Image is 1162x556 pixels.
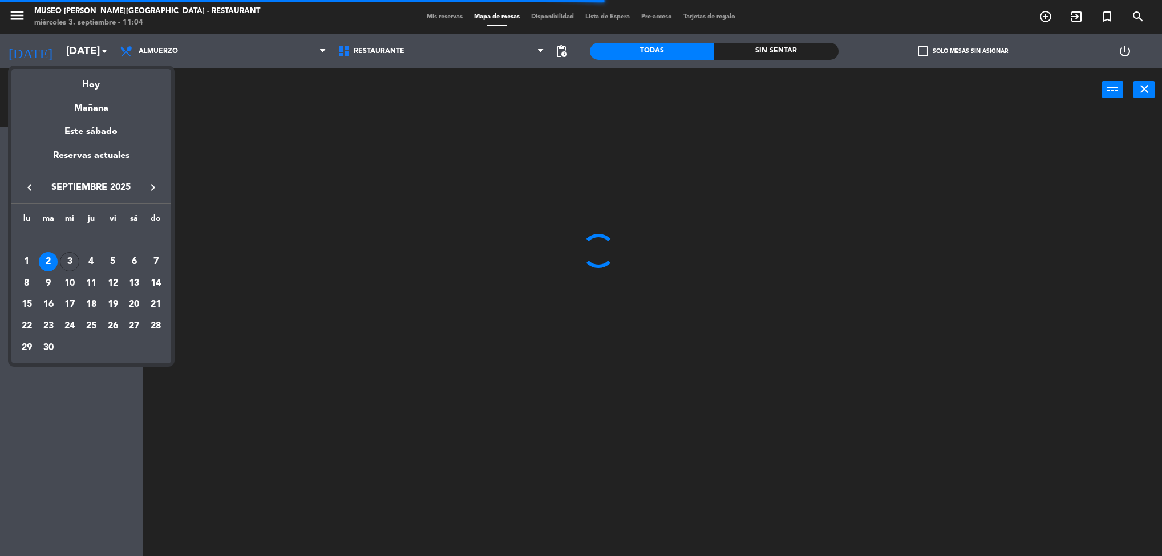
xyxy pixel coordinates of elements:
[38,315,59,337] td: 23 de septiembre de 2025
[38,294,59,316] td: 16 de septiembre de 2025
[143,180,163,195] button: keyboard_arrow_right
[145,212,167,230] th: domingo
[124,273,145,294] td: 13 de septiembre de 2025
[102,251,124,273] td: 5 de septiembre de 2025
[17,295,37,315] div: 15
[82,295,101,315] div: 18
[124,316,144,336] div: 27
[59,294,80,316] td: 17 de septiembre de 2025
[11,116,171,148] div: Este sábado
[59,315,80,337] td: 24 de septiembre de 2025
[80,251,102,273] td: 4 de septiembre de 2025
[80,212,102,230] th: jueves
[17,338,37,358] div: 29
[38,337,59,359] td: 30 de septiembre de 2025
[39,338,58,358] div: 30
[39,274,58,293] div: 9
[80,273,102,294] td: 11 de septiembre de 2025
[11,92,171,116] div: Mañana
[11,148,171,172] div: Reservas actuales
[39,295,58,315] div: 16
[82,252,101,271] div: 4
[146,295,165,315] div: 21
[146,252,165,271] div: 7
[124,294,145,316] td: 20 de septiembre de 2025
[39,252,58,271] div: 2
[124,295,144,315] div: 20
[124,274,144,293] div: 13
[145,251,167,273] td: 7 de septiembre de 2025
[80,294,102,316] td: 18 de septiembre de 2025
[145,294,167,316] td: 21 de septiembre de 2025
[16,251,38,273] td: 1 de septiembre de 2025
[145,315,167,337] td: 28 de septiembre de 2025
[103,295,123,315] div: 19
[60,316,79,336] div: 24
[59,273,80,294] td: 10 de septiembre de 2025
[16,337,38,359] td: 29 de septiembre de 2025
[59,212,80,230] th: miércoles
[146,274,165,293] div: 14
[17,316,37,336] div: 22
[103,252,123,271] div: 5
[60,295,79,315] div: 17
[102,294,124,316] td: 19 de septiembre de 2025
[23,181,37,194] i: keyboard_arrow_left
[40,180,143,195] span: septiembre 2025
[103,274,123,293] div: 12
[124,251,145,273] td: 6 de septiembre de 2025
[38,273,59,294] td: 9 de septiembre de 2025
[102,273,124,294] td: 12 de septiembre de 2025
[102,212,124,230] th: viernes
[60,252,79,271] div: 3
[16,273,38,294] td: 8 de septiembre de 2025
[16,315,38,337] td: 22 de septiembre de 2025
[60,274,79,293] div: 10
[17,274,37,293] div: 8
[16,230,167,251] td: SEP.
[16,294,38,316] td: 15 de septiembre de 2025
[38,251,59,273] td: 2 de septiembre de 2025
[103,316,123,336] div: 26
[102,315,124,337] td: 26 de septiembre de 2025
[82,274,101,293] div: 11
[19,180,40,195] button: keyboard_arrow_left
[80,315,102,337] td: 25 de septiembre de 2025
[124,315,145,337] td: 27 de septiembre de 2025
[124,212,145,230] th: sábado
[145,273,167,294] td: 14 de septiembre de 2025
[82,316,101,336] div: 25
[146,181,160,194] i: keyboard_arrow_right
[146,316,165,336] div: 28
[11,69,171,92] div: Hoy
[17,252,37,271] div: 1
[16,212,38,230] th: lunes
[124,252,144,271] div: 6
[39,316,58,336] div: 23
[59,251,80,273] td: 3 de septiembre de 2025
[38,212,59,230] th: martes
